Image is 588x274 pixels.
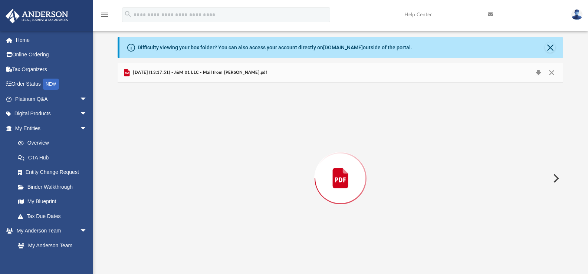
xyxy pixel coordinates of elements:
span: arrow_drop_down [80,121,95,136]
a: Tax Organizers [5,62,98,77]
span: arrow_drop_down [80,92,95,107]
a: My Anderson Team [10,238,91,253]
div: Difficulty viewing your box folder? You can also access your account directly on outside of the p... [138,44,412,52]
div: NEW [43,79,59,90]
a: Home [5,33,98,47]
a: Online Ordering [5,47,98,62]
div: Preview [118,63,564,274]
span: arrow_drop_down [80,224,95,239]
a: Entity Change Request [10,165,98,180]
img: User Pic [571,9,582,20]
span: arrow_drop_down [80,106,95,122]
button: Close [545,42,555,53]
a: My Anderson Teamarrow_drop_down [5,224,95,238]
a: Tax Due Dates [10,209,98,224]
button: Close [545,67,558,78]
a: Digital Productsarrow_drop_down [5,106,98,121]
a: Binder Walkthrough [10,179,98,194]
a: Platinum Q&Aarrow_drop_down [5,92,98,106]
a: CTA Hub [10,150,98,165]
i: search [124,10,132,18]
a: My Entitiesarrow_drop_down [5,121,98,136]
a: Order StatusNEW [5,77,98,92]
button: Download [532,67,545,78]
button: Next File [547,168,564,189]
a: Overview [10,136,98,151]
img: Anderson Advisors Platinum Portal [3,9,70,23]
a: menu [100,14,109,19]
i: menu [100,10,109,19]
a: My Blueprint [10,194,95,209]
span: [DATE] (13:17:51) - J&M 01 LLC - Mail from [PERSON_NAME].pdf [131,69,267,76]
a: [DOMAIN_NAME] [323,44,363,50]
